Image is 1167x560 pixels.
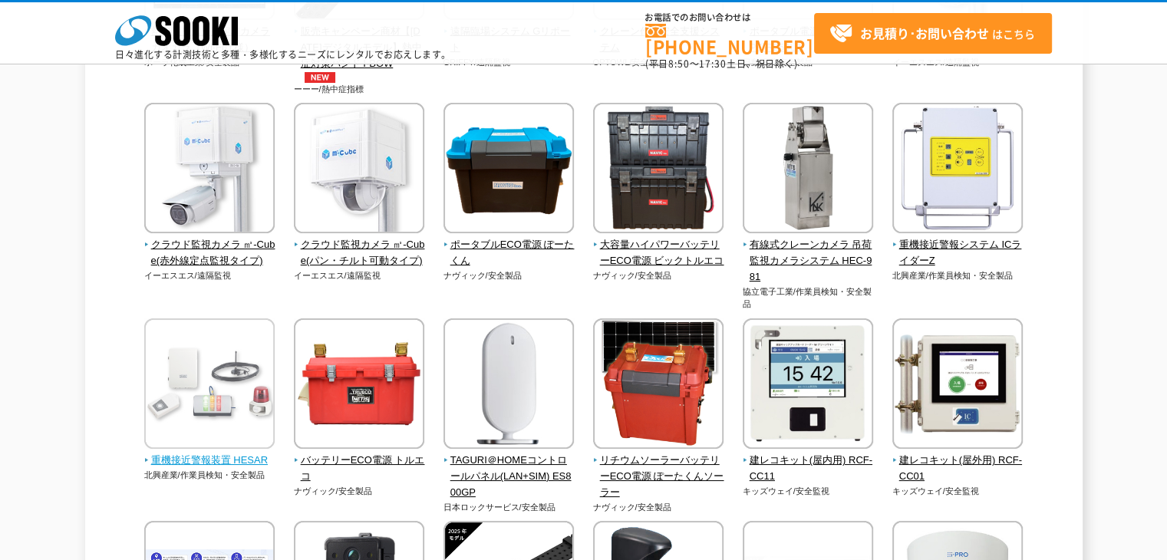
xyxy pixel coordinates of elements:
span: 有線式クレーンカメラ 吊荷監視カメラシステム HEC-981 [743,237,874,285]
a: リチウムソーラーバッテリーECO電源 ぽーたくんソーラー [593,438,724,500]
p: 北興産業/作業員検知・安全製品 [144,469,275,482]
a: 重機接近警報システム ICライダーZ [892,222,1024,268]
p: イーエスエス/遠隔監視 [294,269,425,282]
span: ポータブルECO電源 ぽーたくん [443,237,575,269]
span: はこちら [829,22,1035,45]
p: ナヴィック/安全製品 [593,269,724,282]
img: 重機接近警報装置 HESAR [144,318,275,453]
a: 有線式クレーンカメラ 吊荷監視カメラシステム HEC-981 [743,222,874,285]
a: クラウド監視カメラ ㎥-Cube(パン・チルト可動タイプ) [294,222,425,268]
p: 北興産業/作業員検知・安全製品 [892,269,1024,282]
p: ナヴィック/安全製品 [443,269,575,282]
a: バッテリーECO電源 トルエコ [294,438,425,484]
span: バッテリーECO電源 トルエコ [294,453,425,485]
strong: お見積り･お問い合わせ [860,24,989,42]
span: リチウムソーラーバッテリーECO電源 ぽーたくんソーラー [593,453,724,500]
p: ナヴィック/安全製品 [593,501,724,514]
p: ーーー/熱中症指標 [294,83,425,96]
a: クラウド監視カメラ ㎥-Cube(赤外線定点監視タイプ) [144,222,275,268]
img: ポータブルECO電源 ぽーたくん [443,103,574,237]
span: クラウド監視カメラ ㎥-Cube(パン・チルト可動タイプ) [294,237,425,269]
span: 17:30 [699,57,727,71]
a: お見積り･お問い合わせはこちら [814,13,1052,54]
a: 建レコキット(屋外用) RCF-CC01 [892,438,1024,484]
a: TAGURI＠HOMEコントロールパネル(LAN+SIM) ES800GP [443,438,575,500]
img: クラウド監視カメラ ㎥-Cube(赤外線定点監視タイプ) [144,103,275,237]
img: バッテリーECO電源 トルエコ [294,318,424,453]
img: 建レコキット(屋内用) RCF-CC11 [743,318,873,453]
a: 重機接近警報装置 HESAR [144,438,275,469]
span: 大容量ハイパワーバッテリーECO電源 ビックトルエコ [593,237,724,269]
p: 日本ロックサービス/安全製品 [443,501,575,514]
span: 重機接近警報装置 HESAR [144,453,275,469]
a: ポータブルECO電源 ぽーたくん [443,222,575,268]
p: イーエスエス/遠隔監視 [144,269,275,282]
img: リチウムソーラーバッテリーECO電源 ぽーたくんソーラー [593,318,724,453]
img: 建レコキット(屋外用) RCF-CC01 [892,318,1023,453]
p: 日々進化する計測技術と多種・多様化するニーズにレンタルでお応えします。 [115,50,451,59]
span: TAGURI＠HOMEコントロールパネル(LAN+SIM) ES800GP [443,453,575,500]
img: 重機接近警報システム ICライダーZ [892,103,1023,237]
img: クラウド監視カメラ ㎥-Cube(パン・チルト可動タイプ) [294,103,424,237]
p: キッズウェイ/安全監視 [743,485,874,498]
a: 大容量ハイパワーバッテリーECO電源 ビックトルエコ [593,222,724,268]
span: 重機接近警報システム ICライダーZ [892,237,1024,269]
a: [PHONE_NUMBER] [645,24,814,55]
span: 8:50 [668,57,690,71]
p: 協立電子工業/作業員検知・安全製品 [743,285,874,311]
span: クラウド監視カメラ ㎥-Cube(赤外線定点監視タイプ) [144,237,275,269]
img: 有線式クレーンカメラ 吊荷監視カメラシステム HEC-981 [743,103,873,237]
span: (平日 ～ 土日、祝日除く) [645,57,797,71]
img: NEW [301,72,339,83]
span: 建レコキット(屋外用) RCF-CC01 [892,453,1024,485]
p: ナヴィック/安全製品 [294,485,425,498]
span: 建レコキット(屋内用) RCF-CC11 [743,453,874,485]
img: 大容量ハイパワーバッテリーECO電源 ビックトルエコ [593,103,724,237]
p: キッズウェイ/安全監視 [892,485,1024,498]
img: TAGURI＠HOMEコントロールパネル(LAN+SIM) ES800GP [443,318,574,453]
span: お電話でのお問い合わせは [645,13,814,22]
a: 建レコキット(屋内用) RCF-CC11 [743,438,874,484]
